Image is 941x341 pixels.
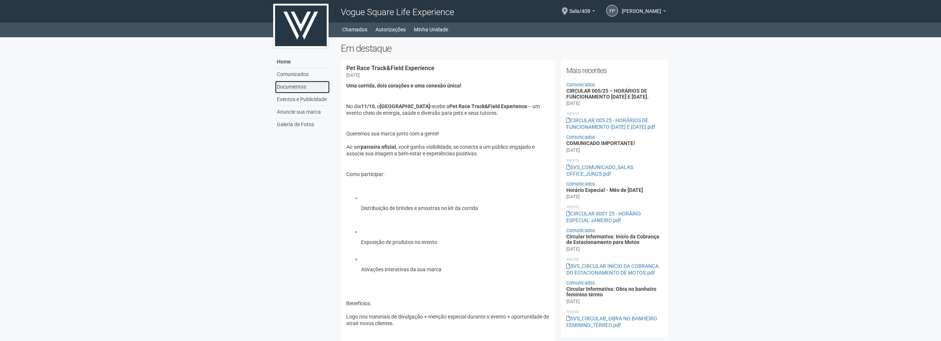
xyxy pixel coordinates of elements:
span: Vogue Square Life Experience [341,7,454,17]
a: Galeria de Fotos [275,118,330,131]
a: Comunicados [566,134,595,140]
a: Home [275,56,330,68]
img: logo.jpg [273,4,329,48]
div: [DATE] [566,246,580,252]
a: Documentos [275,81,330,93]
a: Comunicados [566,82,595,87]
a: Comunicados [566,228,595,233]
div: [DATE] [346,72,360,79]
a: Circular Informativa: Obra no banheiro feminino térreo [566,286,656,297]
p: Distribuição de brindes e amostras no kit da corrida [361,205,550,211]
a: Anuncie sua marca [275,106,330,118]
li: Anexos [566,256,663,263]
div: [DATE] [566,298,580,305]
strong: 11/10 [361,103,375,109]
a: Horário Especial - Mês de [DATE] [566,187,643,193]
a: CIRCULAR 005 25 - HORÁRIOS DE FUNCIONAMENTO [DATE] E [DATE].pdf [566,117,655,130]
div: [DATE] [566,100,580,107]
a: Comunicados [275,68,330,81]
li: Anexos [566,309,663,315]
strong: parceira oficial [361,144,396,150]
p: Queremos sua marca junto com a gente! Ao ser , você ganha visibilidade, se conecta a um público e... [346,130,550,157]
a: Sala/408 [569,9,595,15]
strong: Pet Race Track&Field Experience [449,103,527,109]
h2: Mais recentes [566,65,663,76]
a: FP [606,5,618,17]
a: CIRCULAR 005/25 – HORÁRIOS DE FUNCIONAMENTO [DATE] E [DATE]. [566,88,649,99]
p: No dia , o recebe a — um evento cheio de energia, saúde e diversão para pets e seus tutores. [346,103,550,116]
li: Anexos [566,110,663,117]
a: [PERSON_NAME] [622,9,666,15]
a: Eventos e Publicidade [275,93,330,106]
a: SVS_CIRCULAR INÍCIO DA COBRANÇA DO ESTACIONAMENTO DE MOTOS.pdf [566,263,659,276]
a: SVS_CIRCULAR_OBRA NO BANHEIRO FEMININO_TÉRREO.pdf [566,316,657,328]
a: Autorizações [375,24,406,35]
a: SVS_COMUNICADO_SALAS OFFICE_JUN25.pdf [566,164,633,177]
div: [DATE] [566,193,580,200]
div: [DATE] [566,147,580,154]
a: Minha Unidade [414,24,448,35]
li: Anexos [566,204,663,210]
a: Circular Informativa: Início da Cobrança de Estacionamento para Motos [566,234,659,245]
p: Como participar: [346,171,550,178]
a: Comunicados [566,280,595,286]
li: Anexos [566,157,663,164]
h2: Em destaque [341,43,668,54]
p: Ativações interativas da sua marca [361,266,550,273]
a: Comunicados [566,181,595,187]
a: CIRCULAR 0001 25 - HORÁRIO ESPECIAL JANEIRO.pdf [566,211,641,223]
a: Pet Race Track&Field Experience [346,65,435,72]
p: Exposição de produtos no evento [361,239,550,245]
span: Fernando Paulino de Souza Junior [622,1,661,14]
span: Sala/408 [569,1,590,14]
a: Chamados [342,24,367,35]
strong: Uma corrida, dois corações e uma conexão única! [346,83,461,89]
strong: [GEOGRAPHIC_DATA] [380,103,430,109]
p: Benefícios: Logo nos materiais de divulgação + menção especial durante o evento + oportunidade de... [346,300,550,327]
a: COMUNICADO IMPORTANTE! [566,140,635,146]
